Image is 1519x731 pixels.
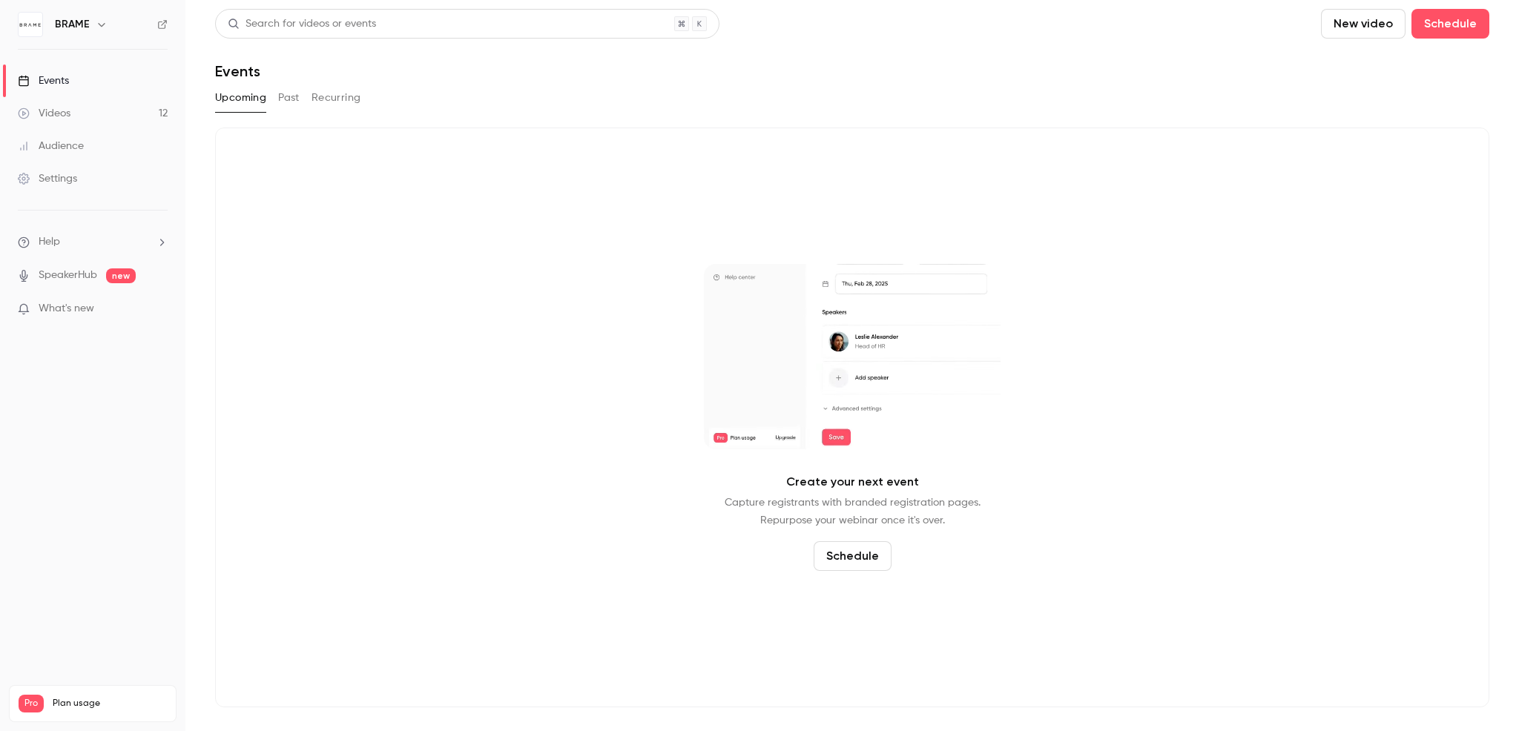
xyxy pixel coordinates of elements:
[18,139,84,153] div: Audience
[215,86,266,110] button: Upcoming
[39,301,94,317] span: What's new
[1321,9,1406,39] button: New video
[18,234,168,250] li: help-dropdown-opener
[814,541,892,571] button: Schedule
[1411,9,1489,39] button: Schedule
[53,698,167,709] span: Plan usage
[18,73,69,88] div: Events
[18,106,70,121] div: Videos
[106,268,136,283] span: new
[725,494,981,529] p: Capture registrants with branded registration pages. Repurpose your webinar once it's over.
[19,695,44,712] span: Pro
[278,86,300,110] button: Past
[228,16,376,32] div: Search for videos or events
[19,13,42,36] img: BRAME
[312,86,361,110] button: Recurring
[39,268,97,283] a: SpeakerHub
[786,473,919,491] p: Create your next event
[55,17,90,32] h6: BRAME
[215,62,260,80] h1: Events
[39,234,60,250] span: Help
[18,171,77,186] div: Settings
